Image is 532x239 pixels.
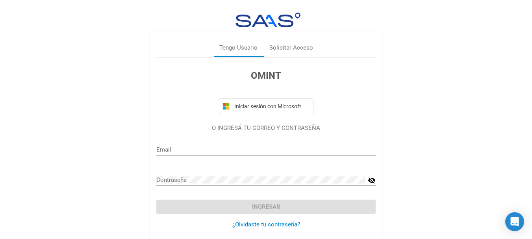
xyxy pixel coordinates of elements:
[505,212,524,231] div: Open Intercom Messenger
[219,43,258,52] div: Tengo Usuario
[269,43,313,52] div: Solicitar Acceso
[252,203,280,210] span: Ingresar
[219,98,313,114] button: Iniciar sesión con Microsoft
[156,200,376,214] button: Ingresar
[156,124,376,133] p: O INGRESÁ TU CORREO Y CONTRASEÑA
[368,176,376,185] mat-icon: visibility_off
[233,103,310,109] span: Iniciar sesión con Microsoft
[232,221,300,228] a: ¿Olvidaste tu contraseña?
[156,69,376,83] h3: OMINT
